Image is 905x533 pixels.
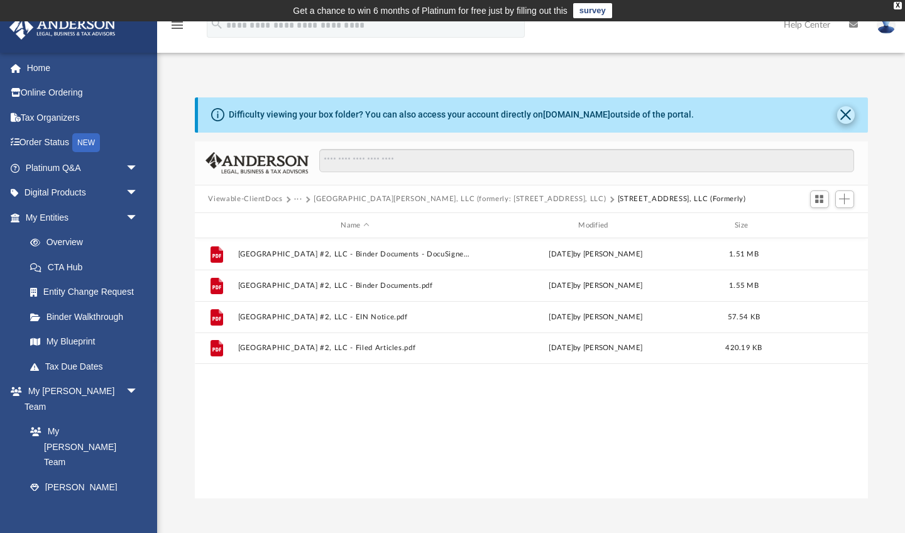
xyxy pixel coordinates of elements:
[478,343,713,354] div: [DATE] by [PERSON_NAME]
[238,313,473,321] button: [GEOGRAPHIC_DATA] #2, LLC - EIN Notice.pdf
[293,3,568,18] div: Get a chance to win 6 months of Platinum for free just by filling out this
[18,354,157,379] a: Tax Due Dates
[238,344,473,353] button: [GEOGRAPHIC_DATA] #2, LLC - Filed Articles.pdf
[18,304,157,329] a: Binder Walkthrough
[314,194,606,205] button: [GEOGRAPHIC_DATA][PERSON_NAME], LLC (formerly: [STREET_ADDRESS], LLC)
[9,155,157,180] a: Platinum Q&Aarrow_drop_down
[877,16,896,34] img: User Pic
[6,15,119,40] img: Anderson Advisors Platinum Portal
[729,282,759,289] span: 1.55 MB
[618,194,746,205] button: [STREET_ADDRESS], LLC (Formerly)
[543,109,610,119] a: [DOMAIN_NAME]
[195,238,868,499] div: grid
[835,190,854,208] button: Add
[9,205,157,230] a: My Entitiesarrow_drop_down
[18,280,157,305] a: Entity Change Request
[319,149,853,173] input: Search files and folders
[9,130,157,156] a: Order StatusNEW
[18,475,151,515] a: [PERSON_NAME] System
[18,230,157,255] a: Overview
[18,255,157,280] a: CTA Hub
[18,329,151,354] a: My Blueprint
[238,250,473,258] button: [GEOGRAPHIC_DATA] #2, LLC - Binder Documents - DocuSigned.pdf
[210,17,224,31] i: search
[229,108,694,121] div: Difficulty viewing your box folder? You can also access your account directly on outside of the p...
[718,220,769,231] div: Size
[126,180,151,206] span: arrow_drop_down
[9,55,157,80] a: Home
[725,344,762,351] span: 420.19 KB
[9,80,157,106] a: Online Ordering
[774,220,862,231] div: id
[9,105,157,130] a: Tax Organizers
[126,379,151,405] span: arrow_drop_down
[478,312,713,323] div: [DATE] by [PERSON_NAME]
[170,24,185,33] a: menu
[237,220,472,231] div: Name
[478,249,713,260] div: [DATE] by [PERSON_NAME]
[573,3,612,18] a: survey
[238,282,473,290] button: [GEOGRAPHIC_DATA] #2, LLC - Binder Documents.pdf
[9,379,151,419] a: My [PERSON_NAME] Teamarrow_drop_down
[9,180,157,206] a: Digital Productsarrow_drop_down
[729,251,759,258] span: 1.51 MB
[170,18,185,33] i: menu
[894,2,902,9] div: close
[837,106,855,124] button: Close
[727,314,759,321] span: 57.54 KB
[294,194,302,205] button: ···
[208,194,282,205] button: Viewable-ClientDocs
[126,205,151,231] span: arrow_drop_down
[478,220,713,231] div: Modified
[200,220,231,231] div: id
[810,190,829,208] button: Switch to Grid View
[478,280,713,292] div: [DATE] by [PERSON_NAME]
[18,419,145,475] a: My [PERSON_NAME] Team
[126,155,151,181] span: arrow_drop_down
[72,133,100,152] div: NEW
